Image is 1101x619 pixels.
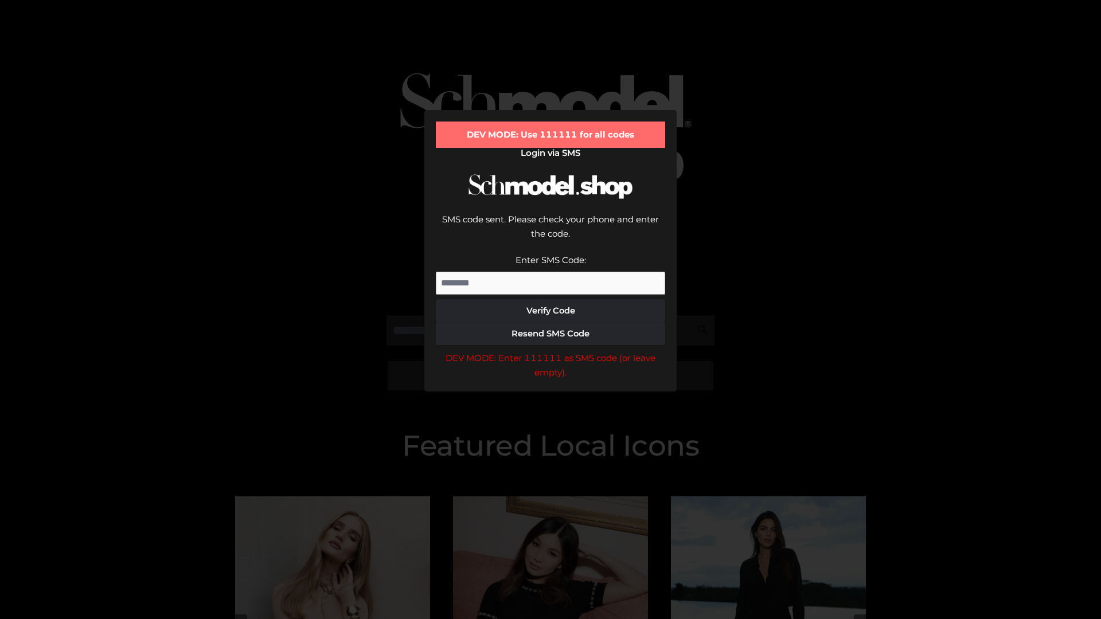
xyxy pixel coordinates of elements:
[436,212,665,253] div: SMS code sent. Please check your phone and enter the code.
[516,254,586,265] label: Enter SMS Code:
[436,122,665,148] div: DEV MODE: Use 111111 for all codes
[436,299,665,322] button: Verify Code
[436,351,665,380] div: DEV MODE: Enter 111111 as SMS code (or leave empty).
[436,322,665,345] button: Resend SMS Code
[436,148,665,158] h2: Login via SMS
[464,164,637,209] img: Schmodel Logo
